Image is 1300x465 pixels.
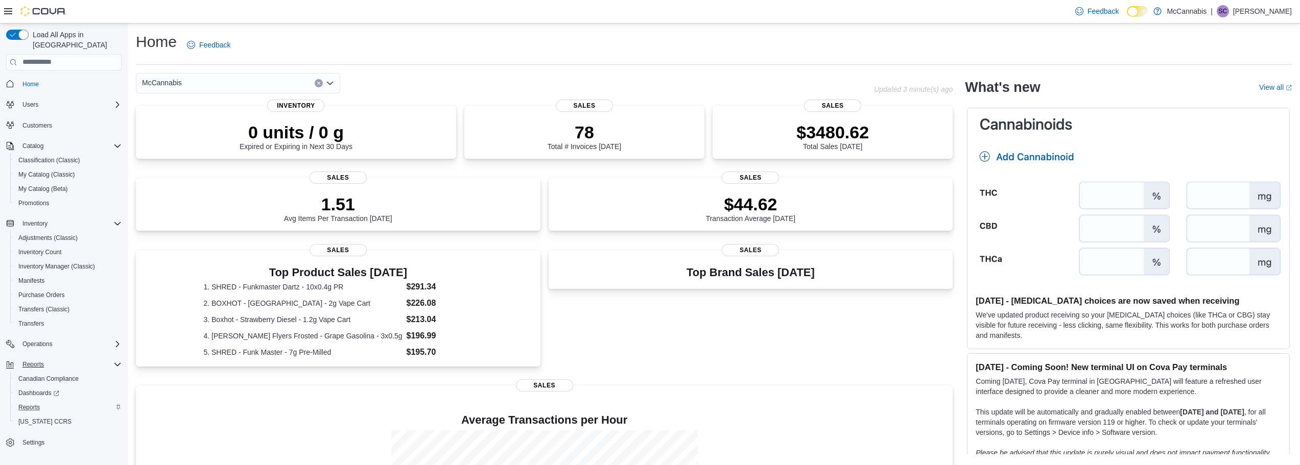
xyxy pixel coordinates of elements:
[14,154,122,166] span: Classification (Classic)
[10,153,126,167] button: Classification (Classic)
[199,40,230,50] span: Feedback
[804,100,861,112] span: Sales
[203,347,402,357] dt: 5. SHRED - Funk Master - 7g Pre-Milled
[18,358,122,371] span: Reports
[2,118,126,133] button: Customers
[22,121,52,130] span: Customers
[706,194,796,223] div: Transaction Average [DATE]
[406,297,472,309] dd: $226.08
[14,275,122,287] span: Manifests
[14,401,122,413] span: Reports
[203,266,472,279] h3: Top Product Sales [DATE]
[976,407,1281,437] p: This update will be automatically and gradually enabled between , for all terminals operating on ...
[10,196,126,210] button: Promotions
[22,438,44,447] span: Settings
[18,217,122,230] span: Inventory
[20,6,66,16] img: Cova
[548,122,621,142] p: 78
[18,78,122,90] span: Home
[136,32,177,52] h1: Home
[1088,6,1119,16] span: Feedback
[18,291,65,299] span: Purchase Orders
[2,337,126,351] button: Operations
[722,172,779,184] span: Sales
[18,217,52,230] button: Inventory
[22,80,39,88] span: Home
[18,320,44,328] span: Transfers
[10,167,126,182] button: My Catalog (Classic)
[1211,5,1213,17] p: |
[18,338,122,350] span: Operations
[18,185,68,193] span: My Catalog (Beta)
[10,372,126,386] button: Canadian Compliance
[1180,408,1244,416] strong: [DATE] and [DATE]
[18,403,40,411] span: Reports
[203,282,402,292] dt: 1. SHRED - Funkmaster Dartz - 10x0.4g PR
[14,289,122,301] span: Purchase Orders
[18,140,48,152] button: Catalog
[14,401,44,413] a: Reports
[22,340,53,348] span: Operations
[722,244,779,256] span: Sales
[1286,85,1292,91] svg: External link
[14,373,83,385] a: Canadian Compliance
[10,400,126,414] button: Reports
[284,194,392,223] div: Avg Items Per Transaction [DATE]
[183,35,234,55] a: Feedback
[18,119,56,132] a: Customers
[18,234,78,242] span: Adjustments (Classic)
[2,77,126,91] button: Home
[326,79,334,87] button: Open list of options
[240,122,352,151] div: Expired or Expiring in Next 30 Days
[18,99,122,111] span: Users
[14,232,122,244] span: Adjustments (Classic)
[1071,1,1123,21] a: Feedback
[14,317,48,330] a: Transfers
[14,183,122,195] span: My Catalog (Beta)
[144,414,944,426] h4: Average Transactions per Hour
[18,170,75,179] span: My Catalog (Classic)
[18,305,69,313] span: Transfers (Classic)
[14,415,76,428] a: [US_STATE] CCRS
[687,266,815,279] h3: Top Brand Sales [DATE]
[18,119,122,132] span: Customers
[240,122,352,142] p: 0 units / 0 g
[203,331,402,341] dt: 4. [PERSON_NAME] Flyers Frosted - Grape Gasolina - 3x0.5g
[203,314,402,325] dt: 3. Boxhot - Strawberry Diesel - 1.2g Vape Cart
[976,362,1281,372] h3: [DATE] - Coming Soon! New terminal UI on Cova Pay terminals
[10,274,126,288] button: Manifests
[10,182,126,196] button: My Catalog (Beta)
[22,101,38,109] span: Users
[14,387,63,399] a: Dashboards
[310,244,367,256] span: Sales
[14,275,49,287] a: Manifests
[10,231,126,245] button: Adjustments (Classic)
[976,310,1281,340] p: We've updated product receiving so your [MEDICAL_DATA] choices (like THCa or CBG) stay visible fo...
[284,194,392,214] p: 1.51
[142,77,182,89] span: McCannabis
[14,317,122,330] span: Transfers
[14,246,122,258] span: Inventory Count
[2,357,126,372] button: Reports
[10,245,126,259] button: Inventory Count
[406,330,472,342] dd: $196.99
[14,387,122,399] span: Dashboards
[10,259,126,274] button: Inventory Manager (Classic)
[10,414,126,429] button: [US_STATE] CCRS
[14,415,122,428] span: Washington CCRS
[14,197,122,209] span: Promotions
[18,78,43,90] a: Home
[2,97,126,112] button: Users
[1127,6,1148,17] input: Dark Mode
[976,296,1281,306] h3: [DATE] - [MEDICAL_DATA] choices are now saved when receiving
[14,260,99,273] a: Inventory Manager (Classic)
[18,156,80,164] span: Classification (Classic)
[14,246,66,258] a: Inventory Count
[315,79,323,87] button: Clear input
[10,302,126,316] button: Transfers (Classic)
[874,85,953,93] p: Updated 3 minute(s) ago
[706,194,796,214] p: $44.62
[18,389,59,397] span: Dashboards
[1233,5,1292,17] p: [PERSON_NAME]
